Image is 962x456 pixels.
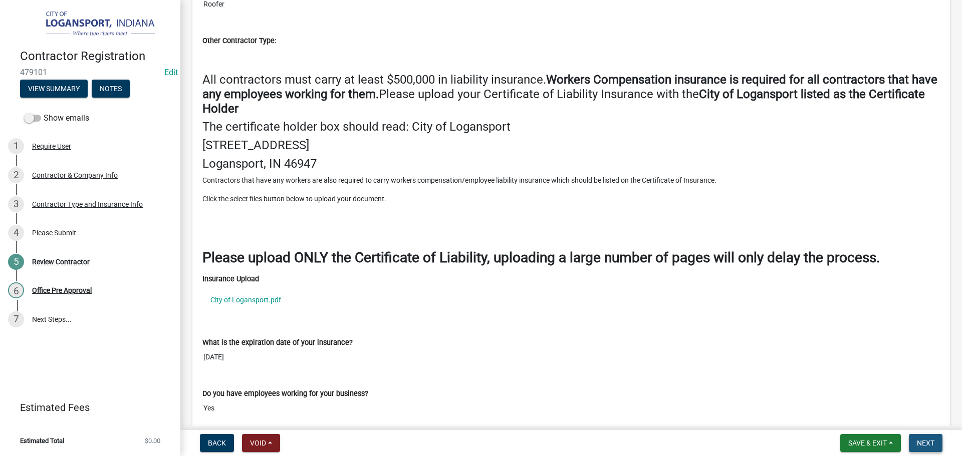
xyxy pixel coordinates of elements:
[202,138,940,153] h4: [STREET_ADDRESS]
[32,172,118,179] div: Contractor & Company Info
[202,73,937,101] strong: Workers Compensation insurance is required for all contractors that have any employees working fo...
[202,38,276,45] label: Other Contractor Type:
[202,157,940,171] h4: Logansport, IN 46947
[909,434,942,452] button: Next
[242,434,280,452] button: Void
[8,138,24,154] div: 1
[32,258,90,265] div: Review Contractor
[32,229,76,236] div: Please Submit
[32,201,143,208] div: Contractor Type and Insurance Info
[202,288,940,311] a: City of Logansport.pdf
[202,120,940,134] h4: The certificate holder box should read: City of Logansport
[164,68,178,77] wm-modal-confirm: Edit Application Number
[20,68,160,77] span: 479101
[20,437,64,444] span: Estimated Total
[840,434,901,452] button: Save & Exit
[202,249,880,266] strong: Please upload ONLY the Certificate of Liability, uploading a large number of pages will only dela...
[20,49,172,64] h4: Contractor Registration
[164,68,178,77] a: Edit
[8,397,164,417] a: Estimated Fees
[208,439,226,447] span: Back
[250,439,266,447] span: Void
[202,175,940,186] p: Contractors that have any workers are also required to carry workers compensation/employee liabil...
[92,80,130,98] button: Notes
[8,167,24,183] div: 2
[8,225,24,241] div: 4
[202,73,940,116] h4: All contractors must carry at least $500,000 in liability insurance. Please upload your Certifica...
[202,276,259,283] label: Insurance Upload
[20,11,164,39] img: City of Logansport, Indiana
[202,390,368,397] label: Do you have employees working for your business?
[202,339,353,346] label: What is the expiration date of your insurance?
[92,85,130,93] wm-modal-confirm: Notes
[8,254,24,270] div: 5
[20,80,88,98] button: View Summary
[32,143,71,150] div: Require User
[917,439,934,447] span: Next
[32,287,92,294] div: Office Pre Approval
[8,196,24,212] div: 3
[202,87,925,116] strong: City of Logansport listed as the Certificate Holder
[24,112,89,124] label: Show emails
[848,439,887,447] span: Save & Exit
[20,85,88,93] wm-modal-confirm: Summary
[8,282,24,298] div: 6
[202,194,940,204] p: Click the select files button below to upload your document.
[8,311,24,327] div: 7
[200,434,234,452] button: Back
[145,437,160,444] span: $0.00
